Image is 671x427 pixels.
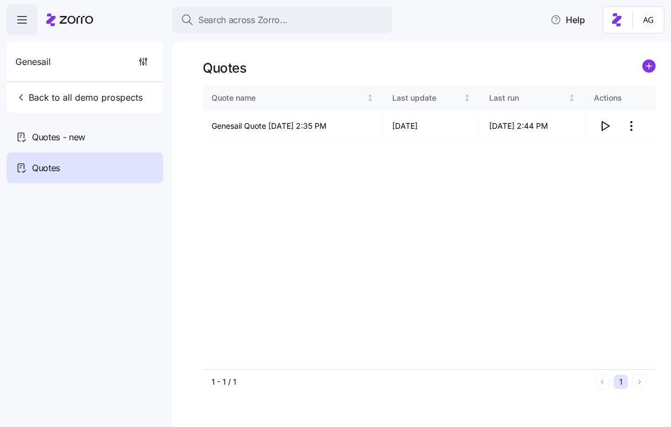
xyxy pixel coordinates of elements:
[489,92,566,104] div: Last run
[595,375,609,389] button: Previous page
[640,11,657,29] img: 5fc55c57e0610270ad857448bea2f2d5
[32,130,85,144] span: Quotes - new
[568,94,576,102] div: Not sorted
[212,376,591,387] div: 1 - 1 / 1
[392,92,462,104] div: Last update
[550,13,585,26] span: Help
[7,152,163,183] a: Quotes
[383,111,481,142] td: [DATE]
[383,85,481,111] th: Last updateNot sorted
[480,111,585,142] td: [DATE] 2:44 PM
[594,92,647,104] div: Actions
[642,59,656,73] svg: add icon
[463,94,471,102] div: Not sorted
[32,161,60,175] span: Quotes
[7,122,163,152] a: Quotes - new
[212,92,364,104] div: Quote name
[480,85,585,111] th: Last runNot sorted
[11,86,147,108] button: Back to all demo prospects
[542,9,594,31] button: Help
[366,94,374,102] div: Not sorted
[642,59,656,76] a: add icon
[203,85,383,111] th: Quote nameNot sorted
[15,91,143,104] span: Back to all demo prospects
[172,7,392,33] button: Search across Zorro...
[203,111,383,142] td: Genesail Quote [DATE] 2:35 PM
[632,375,647,389] button: Next page
[614,375,628,389] button: 1
[203,59,246,76] h1: Quotes
[198,13,288,27] span: Search across Zorro...
[15,55,51,69] span: Genesail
